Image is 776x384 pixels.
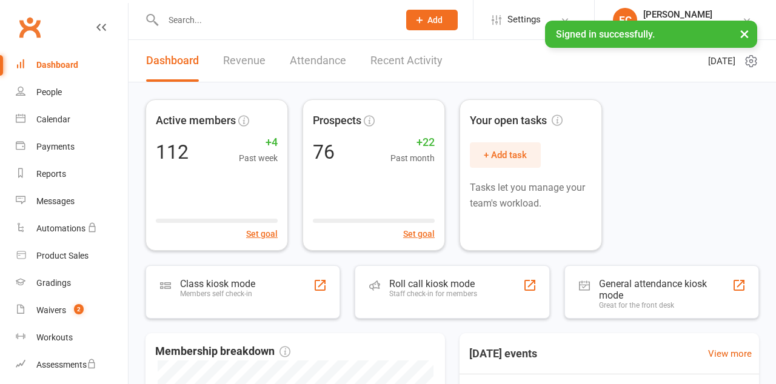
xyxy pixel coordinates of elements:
a: Reports [16,161,128,188]
button: Set goal [246,227,278,240]
h3: [DATE] events [460,343,547,365]
a: People [16,79,128,106]
div: People [36,87,62,97]
a: Clubworx [15,12,45,42]
div: 112 [156,142,189,162]
div: [PERSON_NAME] [643,9,712,20]
div: Workouts [36,333,73,342]
span: Past month [390,151,435,165]
span: Past week [239,151,278,165]
p: Tasks let you manage your team's workload. [470,180,592,211]
span: Active members [156,112,236,130]
div: Calendar [36,114,70,124]
a: Product Sales [16,242,128,270]
a: Payments [16,133,128,161]
a: Waivers 2 [16,297,128,324]
span: Add [427,15,443,25]
a: Dashboard [16,51,128,79]
span: Prospects [313,112,361,130]
a: Messages [16,188,128,215]
span: Signed in successfully. [556,28,655,40]
span: [DATE] [708,54,735,68]
div: Class kiosk mode [180,278,255,290]
div: Members self check-in [180,290,255,298]
span: Membership breakdown [155,343,290,360]
div: EC [613,8,637,32]
div: Product Sales [36,251,89,260]
div: Roll call kiosk mode [389,278,477,290]
div: Staff check-in for members [389,290,477,298]
a: Calendar [16,106,128,133]
div: Great for the front desk [599,301,732,310]
div: Gradings [36,278,71,288]
button: × [734,21,755,47]
a: Workouts [16,324,128,351]
span: Your open tasks [470,112,563,130]
input: Search... [159,12,390,28]
div: Payments [36,142,75,151]
span: +22 [390,134,435,151]
a: Gradings [16,270,128,297]
a: Automations [16,215,128,242]
a: Assessments [16,351,128,379]
div: 76 [313,142,335,162]
div: Golden Fox BJJ [643,20,712,31]
div: General attendance kiosk mode [599,278,732,301]
button: Add [406,10,458,30]
button: + Add task [470,142,541,168]
a: View more [708,346,752,361]
a: Attendance [290,40,346,82]
div: Messages [36,196,75,206]
div: Dashboard [36,60,78,70]
button: Set goal [403,227,435,240]
div: Automations [36,223,85,233]
span: +4 [239,134,278,151]
span: 2 [74,304,84,314]
span: Settings [507,6,541,33]
a: Recent Activity [370,40,443,82]
div: Assessments [36,360,96,369]
a: Revenue [223,40,266,82]
a: Dashboard [146,40,199,82]
div: Waivers [36,305,66,315]
div: Reports [36,169,66,179]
